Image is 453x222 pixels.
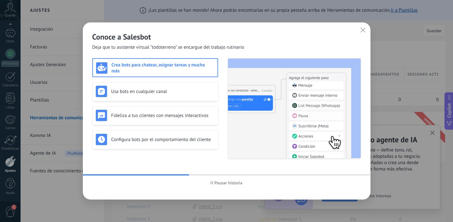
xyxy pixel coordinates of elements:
[92,32,361,42] h2: Conoce a Salesbot
[111,137,215,143] h3: Configura bots por el comportamiento del cliente
[214,181,242,185] span: Pausar historia
[208,178,245,188] button: Pausar historia
[111,89,215,95] h3: Usa bots en cualquier canal
[112,62,214,74] h3: Crea bots para chatear, asignar tareas y mucho más
[92,44,244,51] span: Deja que tu asistente virtual "todoterreno" se encargue del trabajo rutinario
[111,113,215,119] h3: Fideliza a tus clientes con mensajes interactivos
